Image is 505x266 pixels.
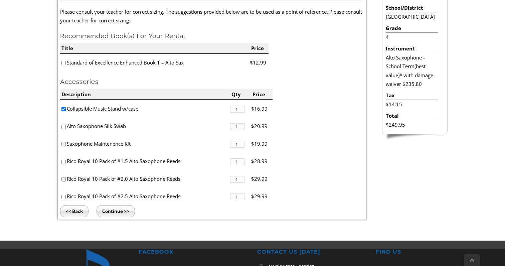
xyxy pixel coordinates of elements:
[386,44,438,53] li: Instrument
[376,249,485,256] h2: FIND US
[60,54,249,72] li: Standard of Excellence Enhanced Book 1 – Alto Sax
[386,12,438,21] li: [GEOGRAPHIC_DATA]
[97,205,135,217] input: Continue >>
[251,170,273,188] li: $29.99
[60,78,363,86] h2: Accessories
[250,54,269,72] li: $12.99
[386,24,438,33] li: Grade
[251,135,273,153] li: $19.99
[250,43,269,54] li: Price
[60,43,249,54] li: Title
[257,249,366,256] h2: CONTACT US [DATE]
[230,89,251,100] li: Qty
[251,187,273,205] li: $29.99
[60,89,230,100] li: Description
[251,100,273,118] li: $16.99
[60,135,230,153] li: Saxophone Maintenence Kit
[251,117,273,135] li: $20.99
[382,134,448,140] img: sidebar-footer.png
[386,120,438,129] li: $249.95
[386,3,438,12] li: School/District
[60,117,230,135] li: Alto Saxophone Silk Swab
[251,89,273,100] li: Price
[60,100,230,118] li: Collapsible Music Stand w/case
[386,100,438,109] li: $14.15
[386,91,438,100] li: Tax
[60,170,230,188] li: Rico Royal 10 Pack of #2.0 Alto Saxophone Reeds
[60,32,363,40] h2: Recommended Book(s) For Your Rental
[60,187,230,205] li: Rico Royal 10 Pack of #2.5 Alto Saxophone Reeds
[386,33,438,41] li: 4
[60,152,230,170] li: Rico Royal 10 Pack of #1.5 Alto Saxophone Reeds
[386,53,438,88] li: Alto Saxophone - School Term(best value)* with damage waiver $235.80
[139,249,248,256] h2: FACEBOOK
[60,7,363,25] p: Please consult your teacher for correct sizing. The suggestions provided below are to be used as ...
[386,111,438,120] li: Total
[60,205,89,217] input: << Back
[251,152,273,170] li: $28.99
